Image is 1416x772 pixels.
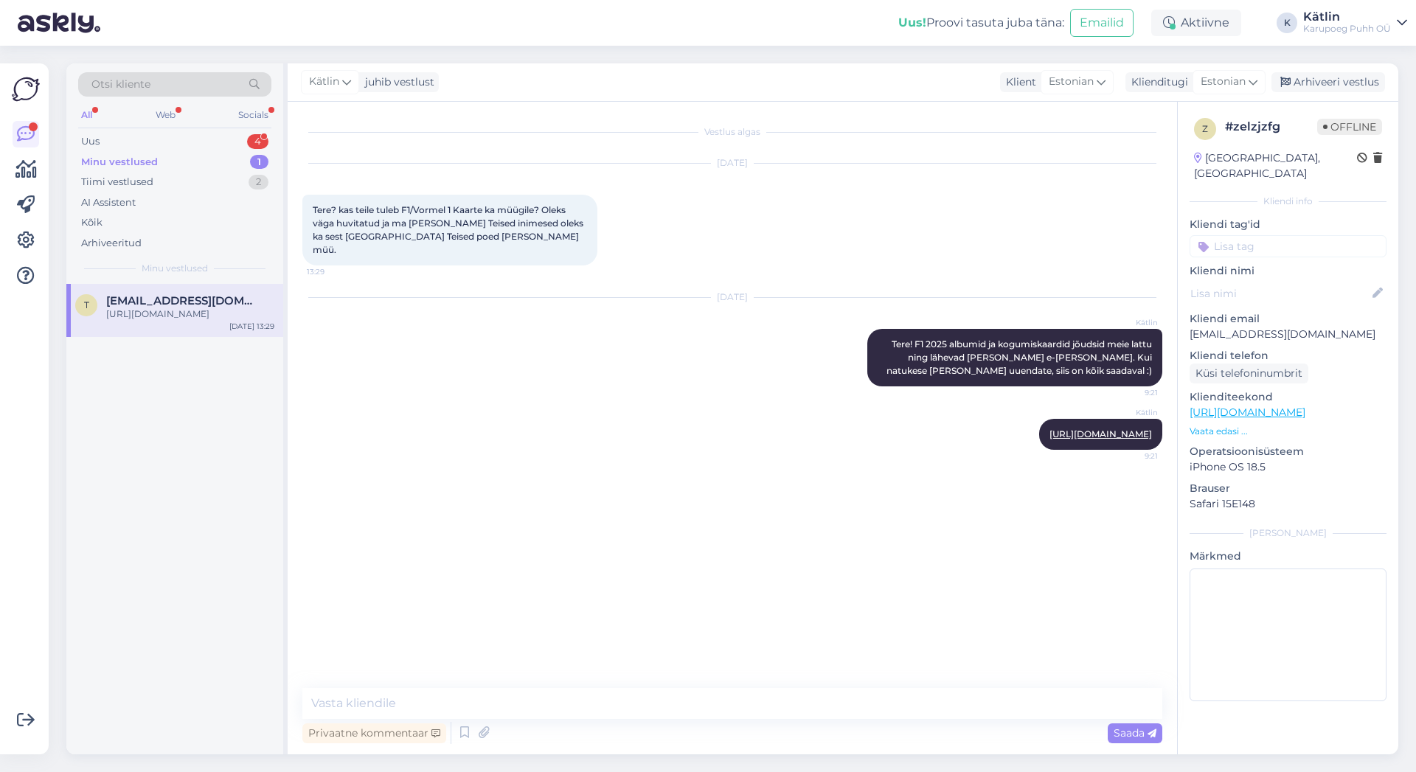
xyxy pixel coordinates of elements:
div: Arhiveeri vestlus [1271,72,1385,92]
span: Kätlin [1103,407,1158,418]
p: Märkmed [1190,549,1386,564]
p: Klienditeekond [1190,389,1386,405]
div: [DATE] 13:29 [229,321,274,332]
div: Kõik [81,215,103,230]
div: # zelzjzfg [1225,118,1317,136]
a: KätlinKarupoeg Puhh OÜ [1303,11,1407,35]
div: Proovi tasuta juba täna: [898,14,1064,32]
span: 13:29 [307,266,362,277]
span: Tere? kas teile tuleb F1/Vormel 1 Kaarte ka müügile? Oleks väga huvitatud ja ma [PERSON_NAME] Tei... [313,204,586,255]
p: [EMAIL_ADDRESS][DOMAIN_NAME] [1190,327,1386,342]
div: Kliendi info [1190,195,1386,208]
div: 1 [250,155,268,170]
div: [DATE] [302,291,1162,304]
div: AI Assistent [81,195,136,210]
img: Askly Logo [12,75,40,103]
span: Tere! F1 2025 albumid ja kogumiskaardid jõudsid meie lattu ning lähevad [PERSON_NAME] e-[PERSON_N... [886,338,1154,376]
div: Socials [235,105,271,125]
div: Tiimi vestlused [81,175,153,189]
div: [DATE] [302,156,1162,170]
div: Klienditugi [1125,74,1188,90]
p: Safari 15E148 [1190,496,1386,512]
span: Saada [1114,726,1156,740]
p: Kliendi tag'id [1190,217,1386,232]
span: z [1202,123,1208,134]
div: Arhiveeritud [81,236,142,251]
div: Vestlus algas [302,125,1162,139]
div: Uus [81,134,100,149]
span: Kätlin [309,74,339,90]
span: Kätlin [1103,317,1158,328]
div: Minu vestlused [81,155,158,170]
p: Kliendi email [1190,311,1386,327]
div: All [78,105,95,125]
div: 2 [249,175,268,189]
p: Brauser [1190,481,1386,496]
span: 9:21 [1103,387,1158,398]
p: Kliendi nimi [1190,263,1386,279]
p: iPhone OS 18.5 [1190,459,1386,475]
b: Uus! [898,15,926,29]
span: Estonian [1049,74,1094,90]
p: Operatsioonisüsteem [1190,444,1386,459]
div: 4 [247,134,268,149]
span: Otsi kliente [91,77,150,92]
div: Aktiivne [1151,10,1241,36]
button: Emailid [1070,9,1134,37]
span: 9:21 [1103,451,1158,462]
p: Vaata edasi ... [1190,425,1386,438]
a: [URL][DOMAIN_NAME] [1049,428,1152,439]
span: t [84,299,89,310]
input: Lisa tag [1190,235,1386,257]
div: Küsi telefoninumbrit [1190,364,1308,383]
div: Klient [1000,74,1036,90]
span: thekauge5@gmail.com [106,294,260,307]
span: Offline [1317,119,1382,135]
div: Kätlin [1303,11,1391,23]
div: juhib vestlust [359,74,434,90]
span: Minu vestlused [142,262,208,275]
div: Web [153,105,178,125]
div: [PERSON_NAME] [1190,526,1386,540]
div: Karupoeg Puhh OÜ [1303,23,1391,35]
div: [URL][DOMAIN_NAME] [106,307,274,321]
p: Kliendi telefon [1190,348,1386,364]
span: Estonian [1201,74,1246,90]
a: [URL][DOMAIN_NAME] [1190,406,1305,419]
input: Lisa nimi [1190,285,1370,302]
div: Privaatne kommentaar [302,723,446,743]
div: K [1277,13,1297,33]
div: [GEOGRAPHIC_DATA], [GEOGRAPHIC_DATA] [1194,150,1357,181]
